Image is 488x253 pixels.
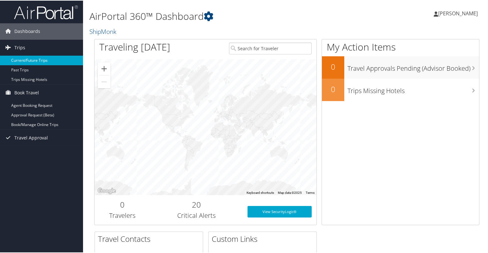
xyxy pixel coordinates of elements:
[322,61,344,72] h2: 0
[322,40,479,53] h1: My Action Items
[89,27,118,35] a: ShipMonk
[322,83,344,94] h2: 0
[14,129,48,145] span: Travel Approval
[347,83,479,95] h3: Trips Missing Hotels
[99,210,145,219] h3: Travelers
[98,62,111,75] button: Zoom in
[322,56,479,78] a: 0Travel Approvals Pending (Advisor Booked)
[306,190,315,194] a: Terms (opens in new tab)
[98,233,203,244] h2: Travel Contacts
[229,42,312,54] input: Search for Traveler
[14,4,78,19] img: airportal-logo.png
[438,9,478,16] span: [PERSON_NAME]
[322,78,479,100] a: 0Trips Missing Hotels
[155,210,238,219] h3: Critical Alerts
[96,186,117,194] a: Open this area in Google Maps (opens a new window)
[99,40,170,53] h1: Traveling [DATE]
[99,199,145,210] h2: 0
[434,3,484,22] a: [PERSON_NAME]
[248,205,312,217] a: View SecurityLogic®
[14,84,39,100] span: Book Travel
[278,190,302,194] span: Map data ©2025
[247,190,274,194] button: Keyboard shortcuts
[89,9,353,22] h1: AirPortal 360™ Dashboard
[14,23,40,39] span: Dashboards
[98,75,111,88] button: Zoom out
[212,233,316,244] h2: Custom Links
[96,186,117,194] img: Google
[347,60,479,72] h3: Travel Approvals Pending (Advisor Booked)
[14,39,25,55] span: Trips
[155,199,238,210] h2: 20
